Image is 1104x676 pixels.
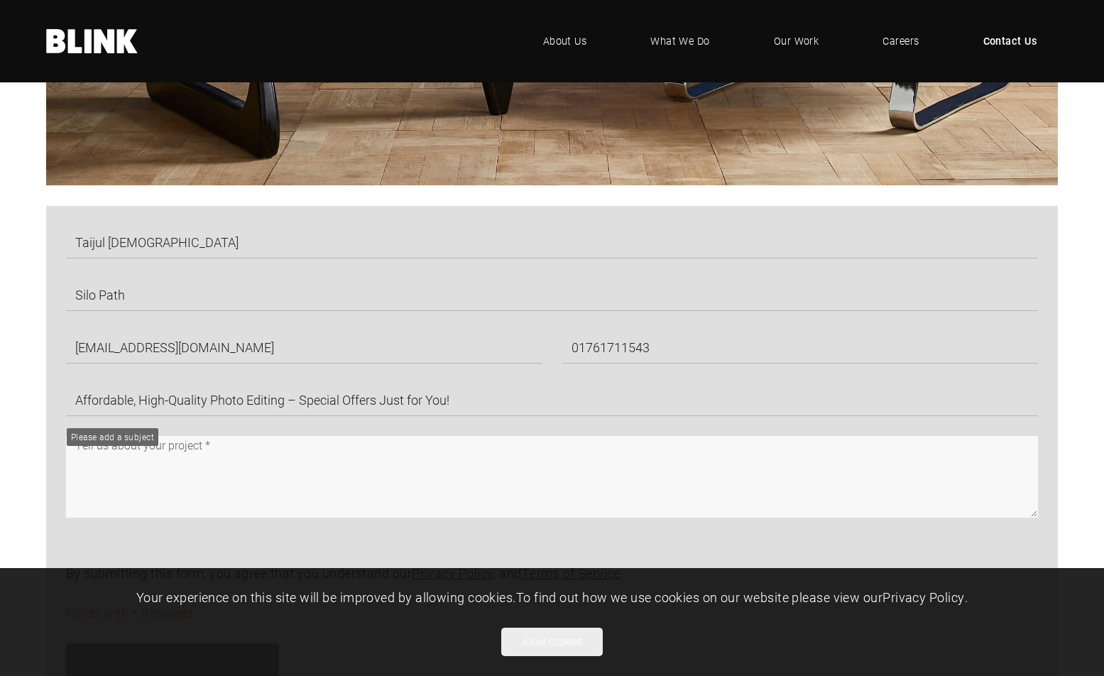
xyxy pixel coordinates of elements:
button: Allow cookies [501,628,603,656]
span: Your experience on this site will be improved by allowing cookies. To find out how we use cookies... [136,589,968,606]
span: What We Do [650,33,710,49]
input: Email Address * [66,331,542,364]
input: Full Name * [66,226,1038,258]
div: Please add a subject [71,430,154,444]
a: Terms of Service [522,565,621,582]
input: Subject * [66,383,1038,416]
a: Privacy Policy [412,565,493,582]
a: Careers [861,20,940,62]
a: About Us [522,20,608,62]
input: Telephone Number * [562,331,1039,364]
span: Contact Us [983,33,1037,49]
p: By submitting this form, you agree that you understand our , and . [66,564,1038,584]
a: Our Work [753,20,841,62]
a: What We Do [629,20,731,62]
a: Privacy Policy [882,589,964,606]
input: Company Name * [66,278,1038,311]
span: About Us [543,33,587,49]
a: Contact Us [962,20,1059,62]
a: Home [46,29,138,53]
span: Our Work [774,33,819,49]
span: Careers [882,33,919,49]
